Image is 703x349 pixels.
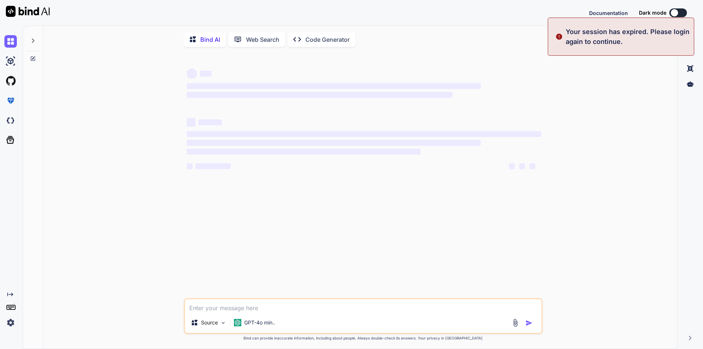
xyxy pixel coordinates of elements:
img: premium [4,94,17,107]
span: ‌ [198,119,222,125]
span: Documentation [589,10,628,16]
span: ‌ [509,163,515,169]
p: Bind can provide inaccurate information, including about people. Always double-check its answers.... [184,335,543,341]
img: darkCloudIdeIcon [4,114,17,127]
span: ‌ [519,163,525,169]
img: settings [4,316,17,329]
span: ‌ [187,118,196,127]
p: Source [201,319,218,326]
span: ‌ [187,83,481,89]
span: ‌ [529,163,535,169]
span: Dark mode [639,9,666,16]
img: GPT-4o mini [234,319,241,326]
span: ‌ [187,140,481,146]
span: ‌ [187,131,541,137]
img: Bind AI [6,6,50,17]
img: icon [525,319,533,327]
button: Documentation [589,9,628,17]
span: ‌ [187,68,197,79]
p: Code Generator [305,35,350,44]
span: ‌ [187,149,421,155]
span: ‌ [187,163,193,169]
img: Pick Models [220,320,226,326]
span: ‌ [200,71,212,77]
p: Web Search [246,35,279,44]
p: Bind AI [200,35,220,44]
span: ‌ [187,92,453,98]
img: ai-studio [4,55,17,67]
img: githubLight [4,75,17,87]
img: chat [4,35,17,48]
span: ‌ [196,163,231,169]
img: attachment [511,319,520,327]
img: alert [555,27,563,47]
p: Your session has expired. Please login again to continue. [566,27,689,47]
p: GPT-4o min.. [244,319,275,326]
